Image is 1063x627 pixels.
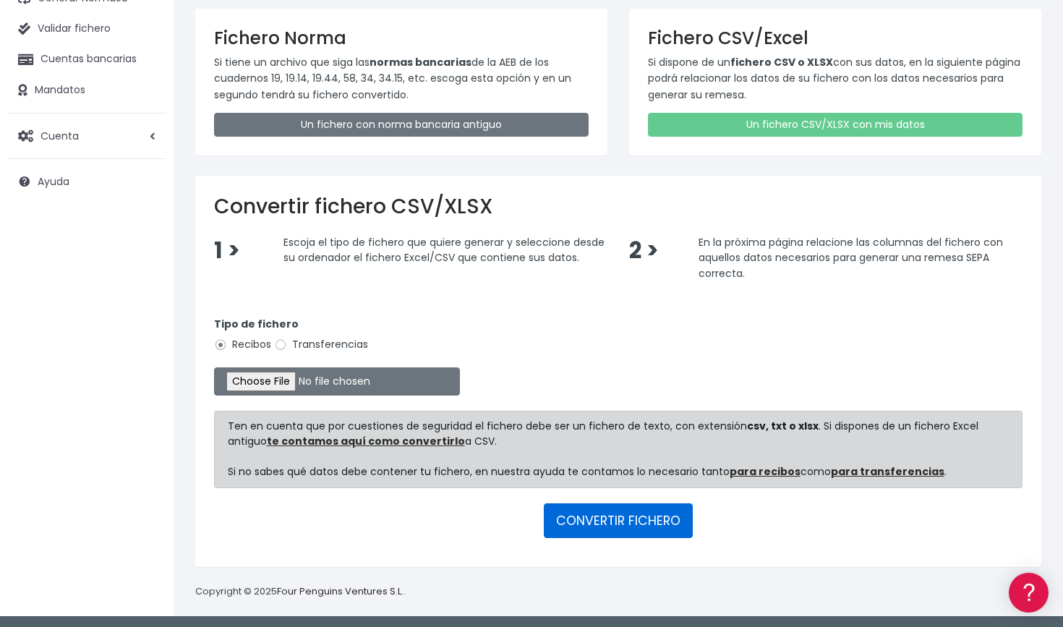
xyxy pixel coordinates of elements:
h2: Convertir fichero CSV/XLSX [214,195,1023,219]
a: Información general [14,123,275,145]
a: Perfiles de empresas [14,250,275,273]
div: Facturación [14,287,275,301]
span: Ayuda [38,174,69,189]
span: 1 > [214,235,240,266]
a: General [14,310,275,333]
strong: normas bancarias [370,55,471,69]
a: Un fichero CSV/XLSX con mis datos [648,113,1023,137]
div: Convertir ficheros [14,160,275,174]
a: Formatos [14,183,275,205]
a: Problemas habituales [14,205,275,228]
a: Cuenta [7,121,166,151]
p: Si tiene un archivo que siga las de la AEB de los cuadernos 19, 19.14, 19.44, 58, 34, 34.15, etc.... [214,54,589,103]
a: Un fichero con norma bancaria antiguo [214,113,589,137]
label: Recibos [214,337,271,352]
h3: Fichero Norma [214,27,589,48]
div: Ten en cuenta que por cuestiones de seguridad el fichero debe ser un fichero de texto, con extens... [214,411,1023,488]
a: Four Penguins Ventures S.L. [277,584,404,598]
span: 2 > [629,235,659,266]
a: API [14,370,275,392]
p: Si dispone de un con sus datos, en la siguiente página podrá relacionar los datos de su fichero c... [648,54,1023,103]
label: Transferencias [274,337,368,352]
span: Escoja el tipo de fichero que quiere generar y seleccione desde su ordenador el fichero Excel/CSV... [283,234,605,265]
a: Mandatos [7,75,166,106]
a: Ayuda [7,166,166,197]
a: Videotutoriales [14,228,275,250]
span: En la próxima página relacione las columnas del fichero con aquellos datos necesarios para genera... [699,234,1003,280]
a: te contamos aquí como convertirlo [267,434,465,448]
strong: fichero CSV o XLSX [730,55,833,69]
a: POWERED BY ENCHANT [199,417,278,430]
p: Copyright © 2025 . [195,584,406,600]
div: Información general [14,101,275,114]
div: Programadores [14,347,275,361]
strong: csv, txt o xlsx [747,419,819,433]
a: Cuentas bancarias [7,44,166,74]
a: para recibos [730,464,801,479]
strong: Tipo de fichero [214,317,299,331]
a: Validar fichero [7,14,166,44]
h3: Fichero CSV/Excel [648,27,1023,48]
button: Contáctanos [14,387,275,412]
a: para transferencias [831,464,944,479]
button: CONVERTIR FICHERO [544,503,693,538]
span: Cuenta [40,128,79,142]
